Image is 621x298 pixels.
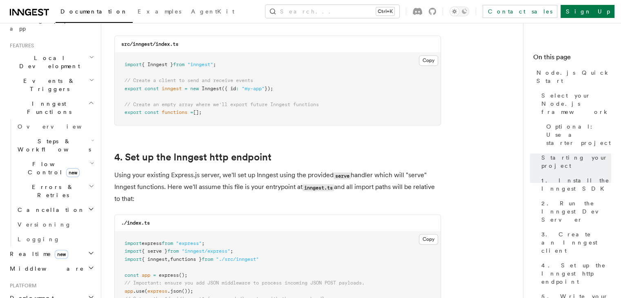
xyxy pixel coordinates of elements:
a: Setting up your app [7,13,96,36]
a: 3. Create an Inngest client [538,227,611,258]
a: AgentKit [186,2,239,22]
span: }); [265,86,273,91]
span: inngest [162,86,182,91]
span: // Create a client to send and receive events [125,78,253,83]
button: Copy [419,234,438,245]
span: Examples [138,8,181,15]
span: .json [167,288,182,294]
div: Inngest Functions [7,119,96,247]
span: "express" [176,240,202,246]
button: Toggle dark mode [450,7,469,16]
span: const [125,272,139,278]
a: Overview [14,119,96,134]
span: // Important: ensure you add JSON middleware to process incoming JSON POST payloads. [125,280,365,286]
span: ; [213,62,216,67]
span: Select your Node.js framework [541,91,611,116]
span: export [125,86,142,91]
span: Starting your project [541,153,611,170]
span: functions [162,109,187,115]
span: app [142,272,150,278]
button: Copy [419,55,438,66]
span: AgentKit [191,8,234,15]
span: = [153,272,156,278]
button: Inngest Functions [7,96,96,119]
span: Inngest Functions [7,100,88,116]
button: Middleware [7,261,96,276]
span: express [142,240,162,246]
a: Select your Node.js framework [538,88,611,119]
a: Sign Up [561,5,614,18]
a: Versioning [14,217,96,232]
span: Versioning [18,221,71,228]
button: Search...Ctrl+K [265,5,399,18]
span: new [190,86,199,91]
span: Errors & Retries [14,183,89,199]
span: { inngest [142,256,167,262]
button: Steps & Workflows [14,134,96,157]
span: Steps & Workflows [14,137,91,153]
a: 4. Set up the Inngest http endpoint [538,258,611,289]
span: export [125,109,142,115]
span: from [162,240,173,246]
span: Optional: Use a starter project [546,122,611,147]
span: .use [133,288,145,294]
span: "my-app" [242,86,265,91]
kbd: Ctrl+K [376,7,394,16]
span: Platform [7,282,37,289]
button: Flow Controlnew [14,157,96,180]
span: : [236,86,239,91]
button: Cancellation [14,202,96,217]
code: serve [334,172,351,179]
span: Middleware [7,265,84,273]
button: Realtimenew [7,247,96,261]
button: Local Development [7,51,96,73]
span: Documentation [60,8,128,15]
span: = [190,109,193,115]
span: 4. Set up the Inngest http endpoint [541,261,611,286]
span: // Create an empty array where we'll export future Inngest functions [125,102,319,107]
span: Features [7,42,34,49]
span: new [55,250,68,259]
span: Local Development [7,54,89,70]
span: from [202,256,213,262]
span: , [167,256,170,262]
span: Inngest [202,86,222,91]
span: import [125,240,142,246]
span: { Inngest } [142,62,173,67]
button: Errors & Retries [14,180,96,202]
span: functions } [170,256,202,262]
span: from [173,62,185,67]
span: ({ id [222,86,236,91]
span: const [145,86,159,91]
span: new [66,168,80,177]
a: Logging [14,232,96,247]
span: Events & Triggers [7,77,89,93]
span: ; [230,248,233,254]
span: import [125,248,142,254]
span: app [125,288,133,294]
a: Documentation [56,2,133,23]
span: Overview [18,123,102,130]
span: { serve } [142,248,167,254]
span: "inngest" [187,62,213,67]
span: ; [202,240,205,246]
a: 2. Run the Inngest Dev Server [538,196,611,227]
a: 1. Install the Inngest SDK [538,173,611,196]
span: from [167,248,179,254]
span: Node.js Quick Start [536,69,611,85]
span: import [125,62,142,67]
span: = [185,86,187,91]
code: src/inngest/index.ts [121,41,178,47]
span: "./src/inngest" [216,256,259,262]
code: inngest.ts [303,184,334,191]
a: Starting your project [538,150,611,173]
span: []; [193,109,202,115]
a: Examples [133,2,186,22]
span: Realtime [7,250,68,258]
span: import [125,256,142,262]
span: "inngest/express" [182,248,230,254]
a: Optional: Use a starter project [543,119,611,150]
a: 4. Set up the Inngest http endpoint [114,151,272,163]
button: Events & Triggers [7,73,96,96]
span: Cancellation [14,206,85,214]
